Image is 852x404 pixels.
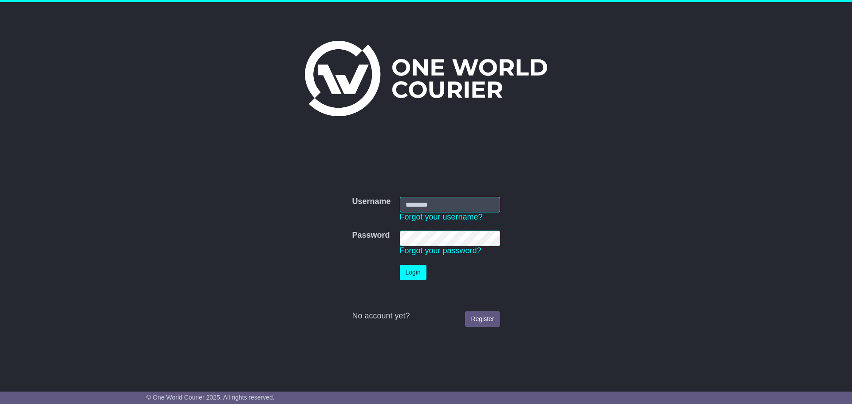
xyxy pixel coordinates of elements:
button: Login [400,265,426,280]
a: Forgot your username? [400,212,483,221]
a: Forgot your password? [400,246,481,255]
label: Password [352,231,390,240]
div: No account yet? [352,311,500,321]
a: Register [465,311,500,327]
span: © One World Courier 2025. All rights reserved. [146,394,275,401]
img: One World [305,41,547,116]
label: Username [352,197,390,207]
